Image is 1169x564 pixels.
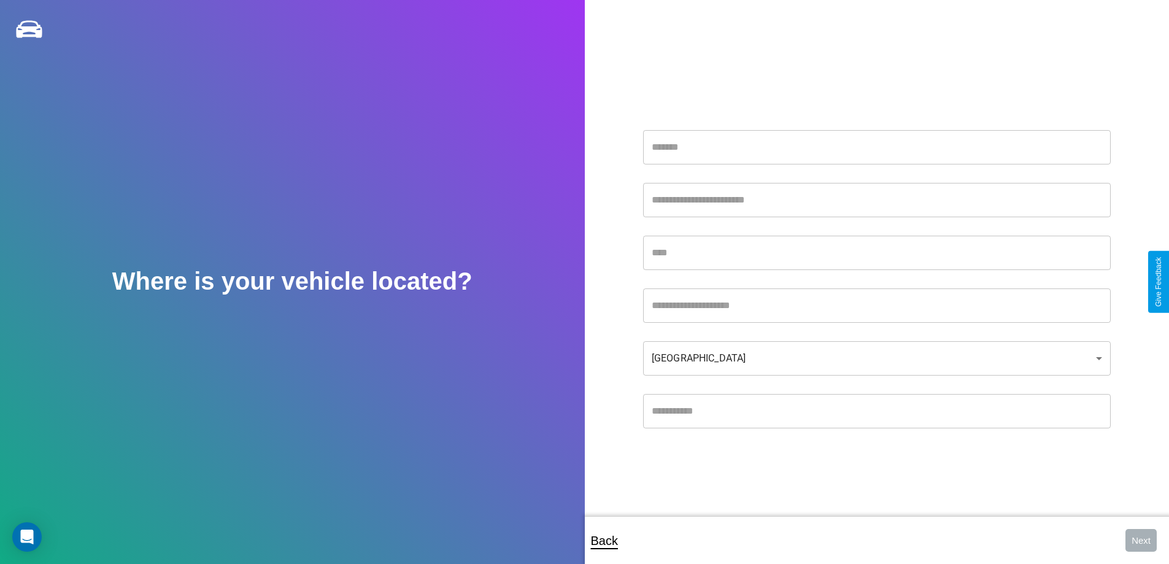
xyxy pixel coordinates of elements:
[12,522,42,552] div: Open Intercom Messenger
[112,268,473,295] h2: Where is your vehicle located?
[1154,257,1163,307] div: Give Feedback
[591,530,618,552] p: Back
[1125,529,1157,552] button: Next
[643,341,1111,376] div: [GEOGRAPHIC_DATA]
